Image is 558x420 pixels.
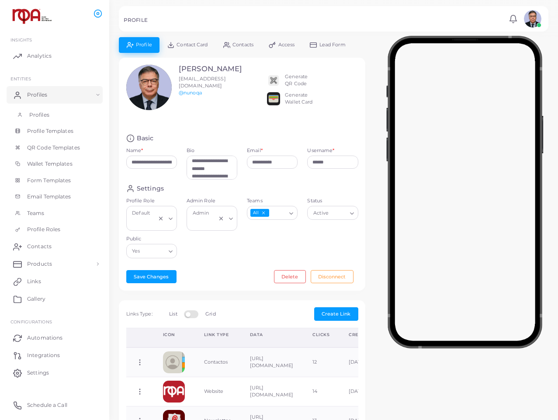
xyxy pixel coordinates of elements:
a: QR Code Templates [7,139,103,156]
button: Delete [274,270,306,283]
label: Username [307,147,334,154]
span: Active [312,209,329,218]
span: Form Templates [27,177,71,184]
a: Integrations [7,347,103,364]
input: Search for option [130,219,156,229]
td: [DATE] [339,377,381,406]
a: Profiles [7,107,103,123]
div: Search for option [307,206,358,220]
div: Search for option [247,206,298,220]
button: Create Link [314,307,358,320]
input: Search for option [270,208,286,218]
span: Automations [27,334,62,342]
button: Deselect All [260,210,267,216]
button: Save Changes [126,270,177,283]
img: apple-wallet.png [267,92,280,105]
span: Access [278,42,295,47]
h4: Settings [137,184,164,193]
div: Created [349,332,371,338]
a: Email Templates [7,188,103,205]
span: Products [27,260,52,268]
label: Public [126,236,177,243]
span: Links [27,278,41,285]
a: Profile Templates [7,123,103,139]
a: Schedule a Call [7,396,103,414]
div: Search for option [187,206,237,231]
div: Link Type [204,332,231,338]
span: Schedule a Call [27,401,67,409]
label: Bio [187,147,237,154]
a: Automations [7,329,103,347]
span: Links Type: [126,311,152,317]
span: Teams [27,209,45,217]
h5: PROFILE [124,17,148,23]
a: Products [7,255,103,273]
a: avatar [521,10,544,28]
span: Configurations [10,319,52,324]
span: QR Code Templates [27,144,80,152]
a: Profile Roles [7,221,103,238]
div: Icon [163,332,185,338]
span: Profiles [29,111,49,119]
a: Settings [7,364,103,382]
span: Contacts [232,42,253,47]
img: contactcard.png [163,351,185,373]
span: Profile [136,42,152,47]
a: Profiles [7,86,103,104]
td: Website [194,377,240,406]
button: Disconnect [311,270,354,283]
a: Links [7,273,103,290]
span: Wallet Templates [27,160,73,168]
input: Search for option [142,246,165,256]
span: Admin [191,209,210,218]
div: Search for option [126,206,177,231]
span: Analytics [27,52,52,60]
img: f8b08061-b2cc-424f-bc65-b289414acb51-1737812983595.png [163,381,185,403]
input: Search for option [331,208,347,218]
img: qr2.png [267,74,280,87]
span: Profile Templates [27,127,73,135]
td: Contactos [194,347,240,377]
td: [DATE] [339,347,381,377]
span: Email Templates [27,193,71,201]
span: Lead Form [319,42,346,47]
span: Profiles [27,91,47,99]
span: Integrations [27,351,60,359]
label: Teams [247,198,298,205]
label: Admin Role [187,198,237,205]
a: Teams [7,205,103,222]
label: Profile Role [126,198,177,205]
span: Gallery [27,295,45,303]
label: Name [126,147,143,154]
span: Default [131,209,151,218]
span: Contact Card [177,42,208,47]
span: Settings [27,369,49,377]
button: Clear Selected [158,215,164,222]
td: [URL][DOMAIN_NAME] [240,377,303,406]
a: Wallet Templates [7,156,103,172]
span: Profile Roles [27,226,60,233]
a: @nunoqa [179,90,202,96]
span: Yes [131,247,142,256]
h3: [PERSON_NAME] [179,65,242,73]
span: All [250,209,269,217]
img: avatar [524,10,541,28]
a: Contacts [7,238,103,255]
a: Analytics [7,47,103,65]
span: Contacts [27,243,52,250]
th: Action [126,328,153,348]
img: logo [8,8,56,24]
div: Clicks [312,332,329,338]
input: Search for option [191,219,216,229]
td: [URL][DOMAIN_NAME] [240,347,303,377]
a: Form Templates [7,172,103,189]
div: Data [250,332,293,338]
label: Grid [205,311,215,318]
td: 14 [303,377,339,406]
span: [EMAIL_ADDRESS][DOMAIN_NAME] [179,76,226,89]
img: phone-mock.b55596b7.png [386,36,543,348]
label: Email [247,147,263,154]
div: Generate QR Code [285,73,308,87]
button: Clear Selected [218,215,224,222]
